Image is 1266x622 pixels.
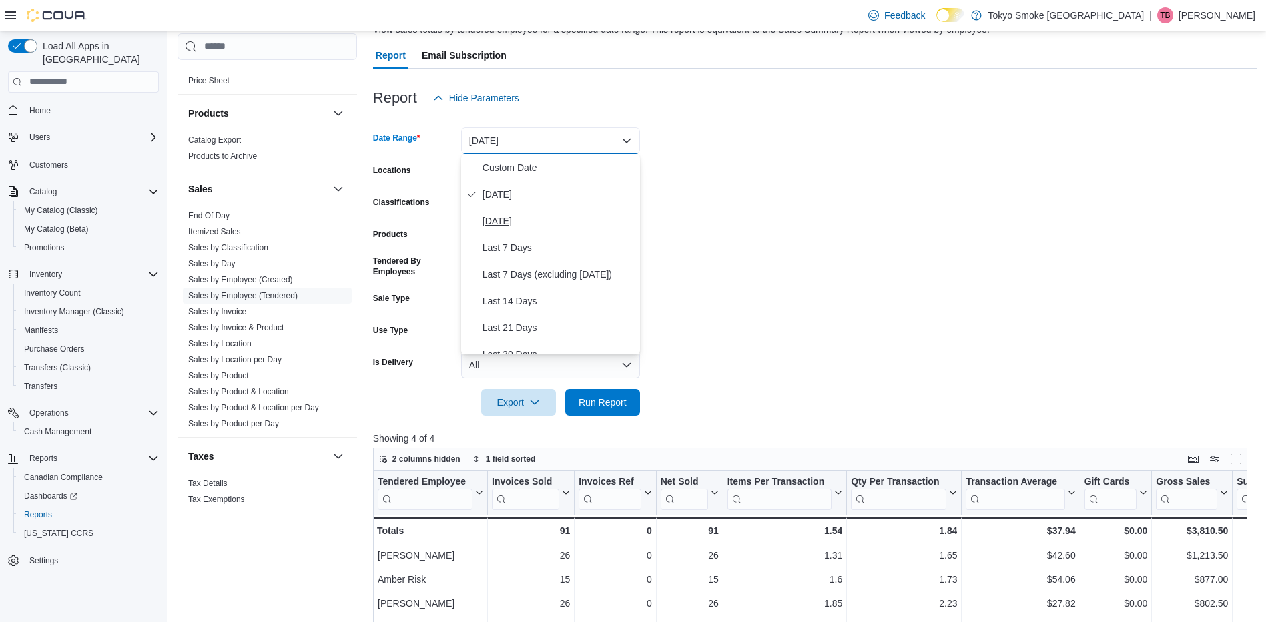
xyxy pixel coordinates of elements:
[29,160,68,170] span: Customers
[851,523,957,539] div: 1.84
[579,547,651,563] div: 0
[373,229,408,240] label: Products
[13,377,164,396] button: Transfers
[188,402,319,413] span: Sales by Product & Location per Day
[19,424,97,440] a: Cash Management
[19,202,103,218] a: My Catalog (Classic)
[579,475,651,509] button: Invoices Ref
[188,259,236,268] a: Sales by Day
[966,595,1075,611] div: $27.82
[481,389,556,416] button: Export
[24,288,81,298] span: Inventory Count
[188,339,252,348] a: Sales by Location
[188,290,298,301] span: Sales by Employee (Tendered)
[1149,7,1152,23] p: |
[13,468,164,487] button: Canadian Compliance
[483,213,635,229] span: [DATE]
[13,238,164,257] button: Promotions
[966,547,1075,563] div: $42.60
[24,381,57,392] span: Transfers
[483,346,635,362] span: Last 30 Days
[330,105,346,121] button: Products
[851,475,957,509] button: Qty Per Transaction
[188,242,268,253] span: Sales by Classification
[330,46,346,62] button: Pricing
[966,475,1075,509] button: Transaction Average
[727,475,842,509] button: Items Per Transaction
[13,487,164,505] a: Dashboards
[19,360,159,376] span: Transfers (Classic)
[492,475,570,509] button: Invoices Sold
[188,370,249,381] span: Sales by Product
[851,475,946,509] div: Qty Per Transaction
[1084,595,1147,611] div: $0.00
[727,571,843,587] div: 1.6
[188,275,293,284] a: Sales by Employee (Created)
[727,523,842,539] div: 1.54
[19,360,96,376] a: Transfers (Classic)
[188,274,293,285] span: Sales by Employee (Created)
[373,357,413,368] label: Is Delivery
[492,475,559,488] div: Invoices Sold
[378,475,472,488] div: Tendered Employee
[492,571,570,587] div: 15
[727,595,843,611] div: 1.85
[8,95,159,605] nav: Complex example
[13,302,164,321] button: Inventory Manager (Classic)
[373,165,411,176] label: Locations
[565,389,640,416] button: Run Report
[178,73,357,94] div: Pricing
[378,595,483,611] div: [PERSON_NAME]
[188,258,236,269] span: Sales by Day
[19,341,90,357] a: Purchase Orders
[660,475,718,509] button: Net Sold
[1084,523,1147,539] div: $0.00
[3,101,164,120] button: Home
[19,285,159,301] span: Inventory Count
[188,495,245,504] a: Tax Exemptions
[579,595,651,611] div: 0
[1160,7,1170,23] span: TB
[1084,547,1147,563] div: $0.00
[378,571,483,587] div: Amber Risk
[3,404,164,422] button: Operations
[373,133,420,143] label: Date Range
[19,240,70,256] a: Promotions
[483,186,635,202] span: [DATE]
[373,293,410,304] label: Sale Type
[489,389,548,416] span: Export
[188,354,282,365] span: Sales by Location per Day
[24,224,89,234] span: My Catalog (Beta)
[467,451,541,467] button: 1 field sorted
[19,469,108,485] a: Canadian Compliance
[24,450,63,467] button: Reports
[178,208,357,437] div: Sales
[1179,7,1255,23] p: [PERSON_NAME]
[966,475,1064,488] div: Transaction Average
[188,419,279,428] a: Sales by Product per Day
[492,475,559,509] div: Invoices Sold
[27,9,87,22] img: Cova
[19,424,159,440] span: Cash Management
[188,151,257,161] a: Products to Archive
[24,103,56,119] a: Home
[19,488,83,504] a: Dashboards
[1185,451,1201,467] button: Keyboard shortcuts
[483,160,635,176] span: Custom Date
[188,182,213,196] h3: Sales
[851,571,957,587] div: 1.73
[1157,7,1173,23] div: Thomas Bruce
[188,151,257,162] span: Products to Archive
[24,184,159,200] span: Catalog
[461,127,640,154] button: [DATE]
[24,362,91,373] span: Transfers (Classic)
[3,449,164,468] button: Reports
[188,307,246,316] a: Sales by Invoice
[3,155,164,174] button: Customers
[330,181,346,197] button: Sales
[13,220,164,238] button: My Catalog (Beta)
[188,210,230,221] span: End Of Day
[29,132,50,143] span: Users
[422,42,507,69] span: Email Subscription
